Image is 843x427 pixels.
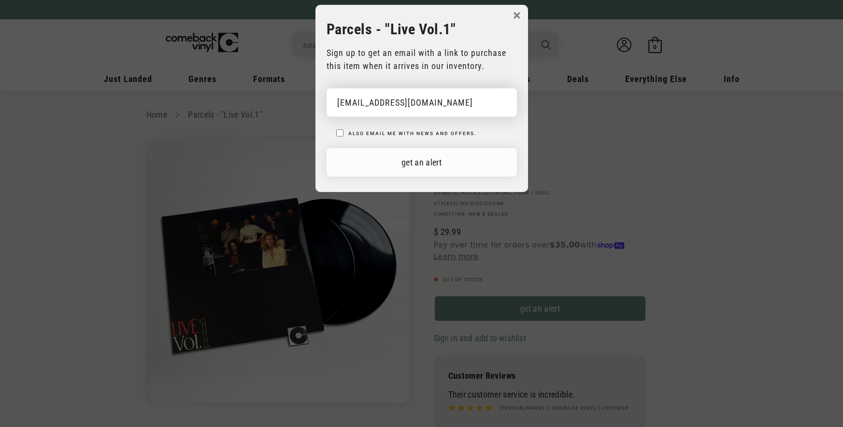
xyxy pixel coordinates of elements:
h3: Parcels - "Live Vol.1" [327,21,517,38]
input: email [327,88,517,117]
button: × [513,8,521,23]
p: Sign up to get an email with a link to purchase this item when it arrives in our inventory. [327,46,517,72]
label: Also email me with news and offers. [348,131,477,136]
button: get an alert [327,148,517,177]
